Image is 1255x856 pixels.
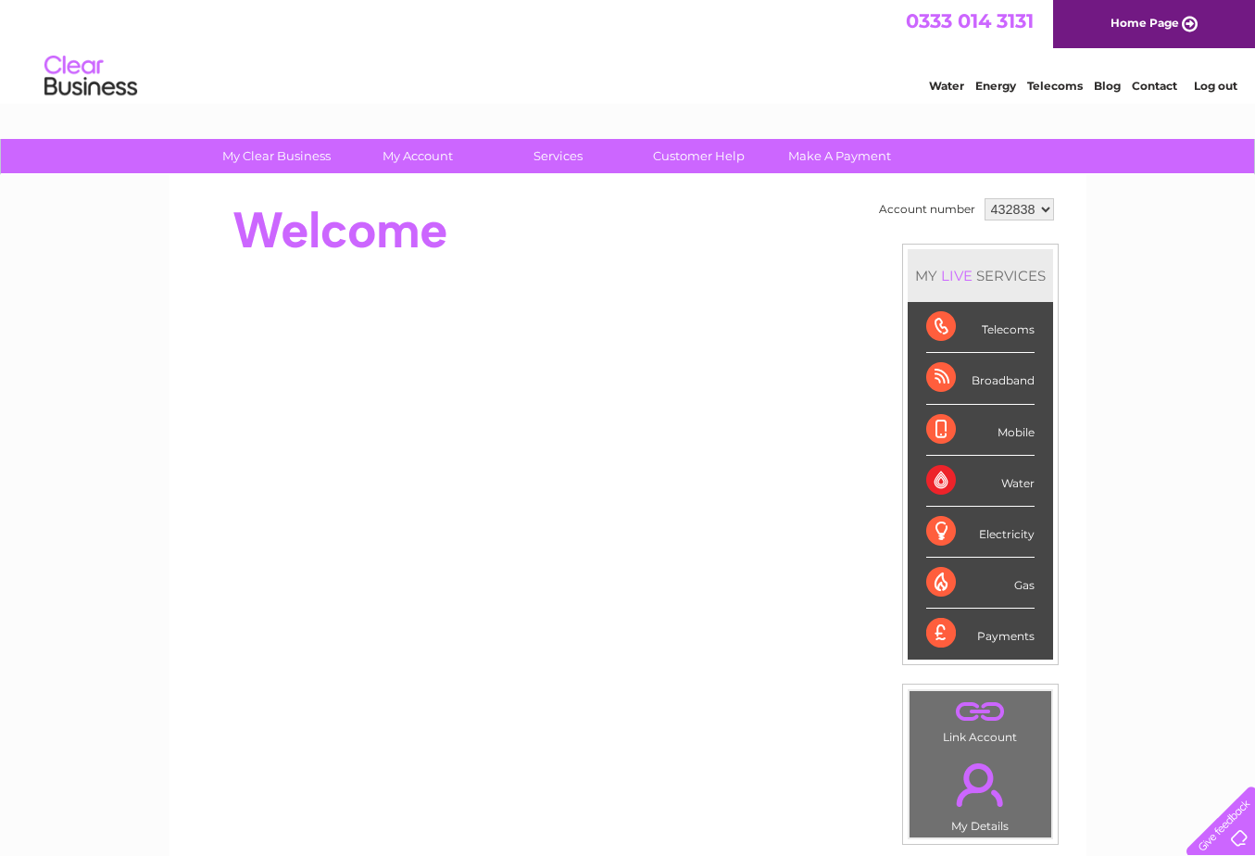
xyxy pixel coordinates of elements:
[926,353,1035,404] div: Broadband
[44,48,138,105] img: logo.png
[909,690,1052,749] td: Link Account
[1194,79,1237,93] a: Log out
[622,139,775,173] a: Customer Help
[937,267,976,284] div: LIVE
[975,79,1016,93] a: Energy
[1094,79,1121,93] a: Blog
[926,302,1035,353] div: Telecoms
[908,249,1053,302] div: MY SERVICES
[906,9,1034,32] a: 0333 014 3131
[914,696,1047,728] a: .
[926,405,1035,456] div: Mobile
[926,507,1035,558] div: Electricity
[929,79,964,93] a: Water
[1132,79,1177,93] a: Contact
[909,748,1052,838] td: My Details
[874,194,980,225] td: Account number
[482,139,634,173] a: Services
[926,609,1035,659] div: Payments
[191,10,1066,90] div: Clear Business is a trading name of Verastar Limited (registered in [GEOGRAPHIC_DATA] No. 3667643...
[341,139,494,173] a: My Account
[763,139,916,173] a: Make A Payment
[1027,79,1083,93] a: Telecoms
[914,752,1047,817] a: .
[926,456,1035,507] div: Water
[200,139,353,173] a: My Clear Business
[926,558,1035,609] div: Gas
